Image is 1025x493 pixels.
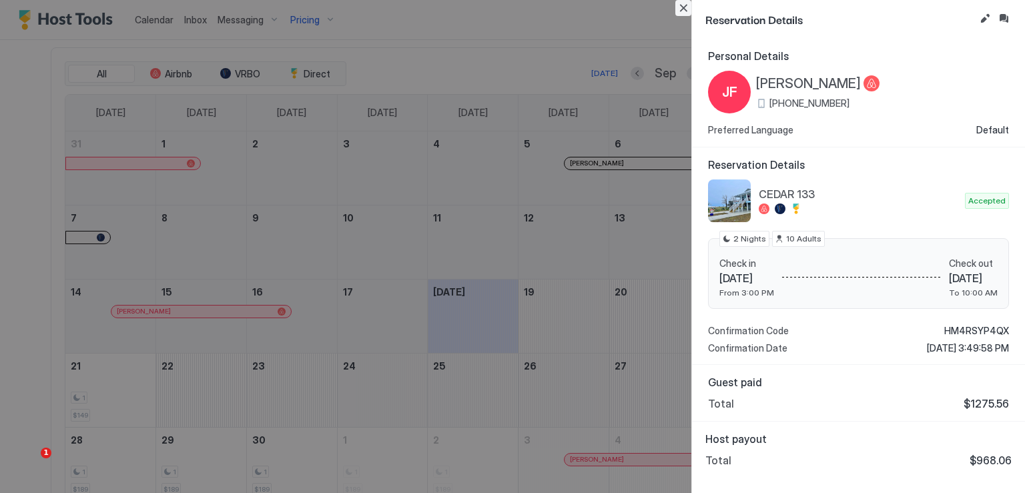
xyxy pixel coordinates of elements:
[708,376,1009,389] span: Guest paid
[949,288,998,298] span: To 10:00 AM
[708,325,789,337] span: Confirmation Code
[719,258,774,270] span: Check in
[927,342,1009,354] span: [DATE] 3:49:58 PM
[968,195,1006,207] span: Accepted
[976,124,1009,136] span: Default
[759,187,960,201] span: CEDAR 133
[949,258,998,270] span: Check out
[708,179,751,222] div: listing image
[708,158,1009,171] span: Reservation Details
[41,448,51,458] span: 1
[786,233,821,245] span: 10 Adults
[944,325,1009,337] span: HM4RSYP4QX
[708,124,793,136] span: Preferred Language
[719,288,774,298] span: From 3:00 PM
[13,448,45,480] iframe: Intercom live chat
[756,75,861,92] span: [PERSON_NAME]
[719,272,774,285] span: [DATE]
[708,342,787,354] span: Confirmation Date
[964,397,1009,410] span: $1275.56
[708,49,1009,63] span: Personal Details
[708,397,734,410] span: Total
[705,11,974,27] span: Reservation Details
[733,233,766,245] span: 2 Nights
[705,454,731,467] span: Total
[949,272,998,285] span: [DATE]
[722,82,737,102] span: JF
[769,97,849,109] span: [PHONE_NUMBER]
[970,454,1012,467] span: $968.06
[996,11,1012,27] button: Inbox
[977,11,993,27] button: Edit reservation
[705,432,1012,446] span: Host payout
